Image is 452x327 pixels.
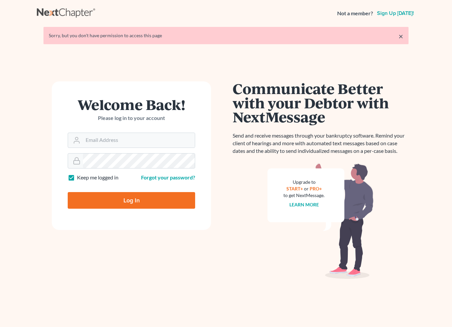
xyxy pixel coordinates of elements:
a: START+ [286,186,303,191]
h1: Welcome Back! [68,97,195,112]
div: Upgrade to [283,179,325,185]
input: Email Address [83,133,195,148]
label: Keep me logged in [77,174,118,181]
h1: Communicate Better with your Debtor with NextMessage [233,81,409,124]
a: Forgot your password? [141,174,195,180]
div: Sorry, but you don't have permission to access this page [49,32,403,39]
img: nextmessage_bg-59042aed3d76b12b5cd301f8e5b87938c9018125f34e5fa2b7a6b67550977c72.svg [267,163,374,279]
p: Send and receive messages through your bankruptcy software. Remind your client of hearings and mo... [233,132,409,155]
div: to get NextMessage. [283,192,325,199]
p: Please log in to your account [68,114,195,122]
input: Log In [68,192,195,209]
a: PRO+ [310,186,322,191]
a: × [399,32,403,40]
a: Sign up [DATE]! [376,11,415,16]
strong: Not a member? [337,10,373,17]
a: Learn more [289,202,319,207]
span: or [304,186,309,191]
